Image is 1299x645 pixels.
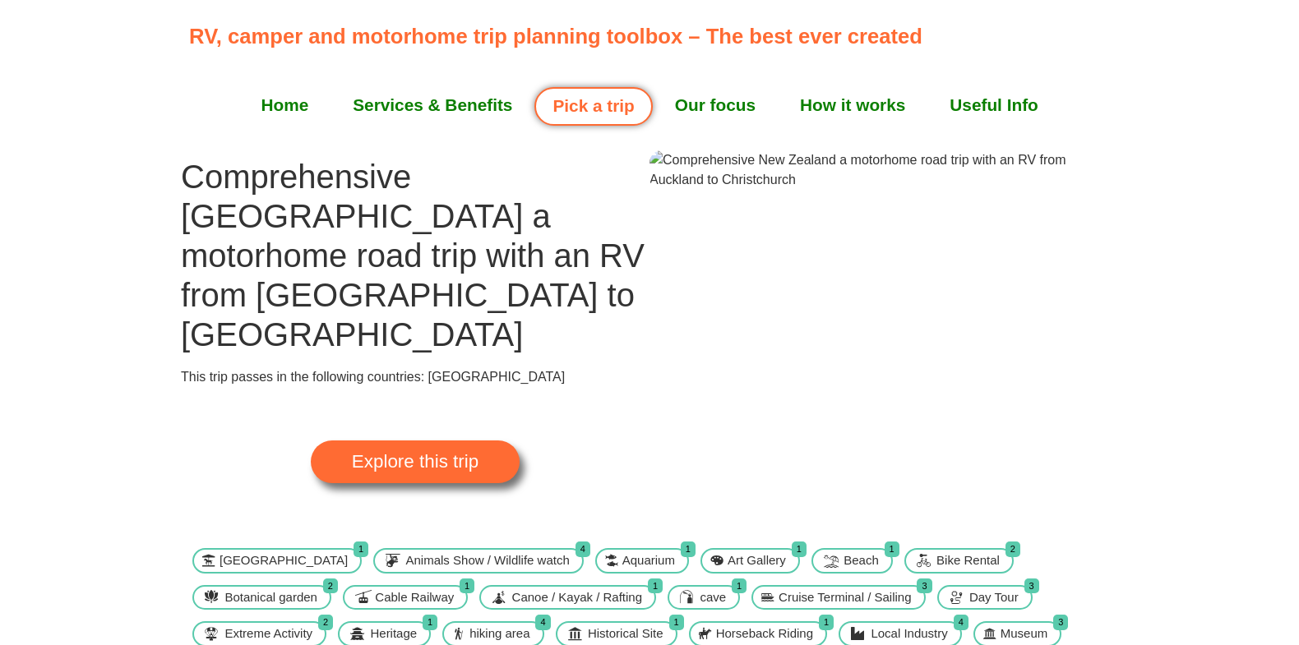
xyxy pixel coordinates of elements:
span: Historical Site [584,624,668,643]
h1: Comprehensive [GEOGRAPHIC_DATA] a motorhome road trip with an RV from [GEOGRAPHIC_DATA] to [GEOGR... [181,157,649,354]
span: 3 [1053,615,1068,630]
img: Comprehensive New Zealand a motorhome road trip with an RV from Auckland to Christchurch [649,150,1118,190]
span: 1 [648,578,663,594]
a: Our focus [653,85,778,126]
span: Cable Railway [371,588,458,607]
span: Animals Show / Wildlife watch [402,551,574,570]
span: 1 [669,615,684,630]
a: Services & Benefits [331,85,534,126]
span: hiking area [465,624,534,643]
span: 1 [819,615,834,630]
span: 1 [423,615,437,630]
span: 1 [792,541,807,557]
span: 3 [1024,578,1039,594]
span: Day Tour [965,588,1023,607]
span: 4 [954,615,968,630]
span: 2 [1005,541,1020,557]
span: 1 [681,541,696,557]
span: Aquarium [618,551,679,570]
span: Museum [996,624,1052,643]
span: Horseback Riding [712,624,817,643]
a: Explore this trip [311,440,520,483]
span: 4 [535,615,550,630]
span: 1 [732,578,747,594]
span: Local Industry [867,624,951,643]
span: Extreme Activity [220,624,317,643]
span: 1 [885,541,899,557]
span: 4 [576,541,590,557]
span: Botanical garden [220,588,321,607]
a: Pick a trip [534,87,652,126]
a: How it works [778,85,927,126]
span: Canoe / Kayak / Rafting [508,588,646,607]
a: Useful Info [927,85,1060,126]
span: cave [696,588,730,607]
span: Cruise Terminal / Sailing [774,588,915,607]
span: [GEOGRAPHIC_DATA] [215,551,352,570]
p: RV, camper and motorhome trip planning toolbox – The best ever created [189,21,1119,52]
span: Heritage [366,624,421,643]
span: 1 [354,541,368,557]
span: Beach [839,551,883,570]
span: Art Gallery [723,551,790,570]
span: 2 [318,615,333,630]
span: Explore this trip [352,453,478,471]
span: 1 [460,578,474,594]
span: This trip passes in the following countries: [GEOGRAPHIC_DATA] [181,370,565,384]
nav: Menu [189,85,1110,126]
span: 3 [917,578,931,594]
a: Home [238,85,331,126]
span: Bike Rental [932,551,1004,570]
span: 2 [323,578,338,594]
